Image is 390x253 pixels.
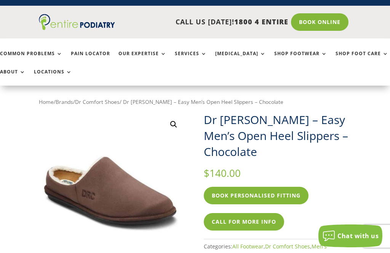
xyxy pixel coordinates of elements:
[34,69,72,86] a: Locations
[204,213,284,231] a: Call For More Info
[291,13,348,31] a: Book Online
[118,51,166,67] a: Our Expertise
[71,51,110,67] a: Pain Locator
[204,112,351,160] h1: Dr [PERSON_NAME] – Easy Men’s Open Heel Slippers – Chocolate
[56,98,73,105] a: Brands
[204,166,209,180] span: $
[274,51,327,67] a: Shop Footwear
[204,166,241,180] bdi: 140.00
[75,98,120,105] a: Dr Comfort Shoes
[337,232,379,240] span: Chat with us
[336,51,388,67] a: Shop Foot Care
[318,224,382,247] button: Chat with us
[215,51,266,67] a: [MEDICAL_DATA]
[234,17,288,26] span: 1800 4 ENTIRE
[204,187,308,204] a: Book Personalised Fitting
[39,98,54,105] a: Home
[39,97,351,107] nav: Breadcrumb
[167,118,181,131] a: View full-screen image gallery
[232,243,264,250] a: All Footwear
[39,14,115,30] img: logo (1)
[265,243,310,250] a: Dr Comfort Shoes
[175,51,207,67] a: Services
[115,17,288,27] p: CALL US [DATE]!
[39,24,115,32] a: Entire Podiatry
